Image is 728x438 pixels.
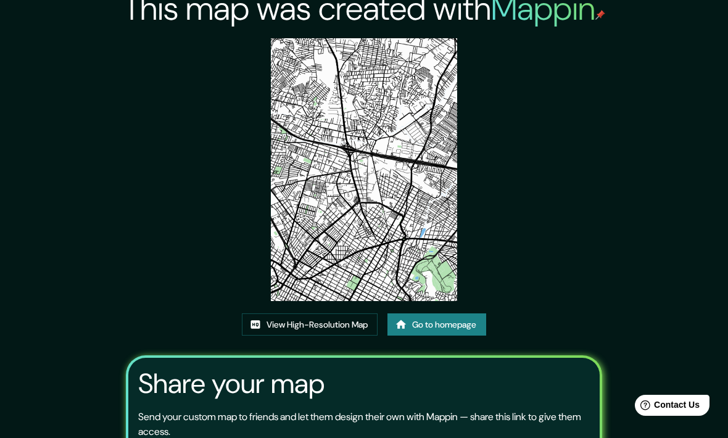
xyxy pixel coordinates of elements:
a: View High-Resolution Map [242,313,378,336]
img: created-map [271,38,457,301]
h3: Share your map [138,368,325,400]
img: mappin-pin [595,10,605,20]
iframe: Help widget launcher [618,390,714,424]
a: Go to homepage [387,313,486,336]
